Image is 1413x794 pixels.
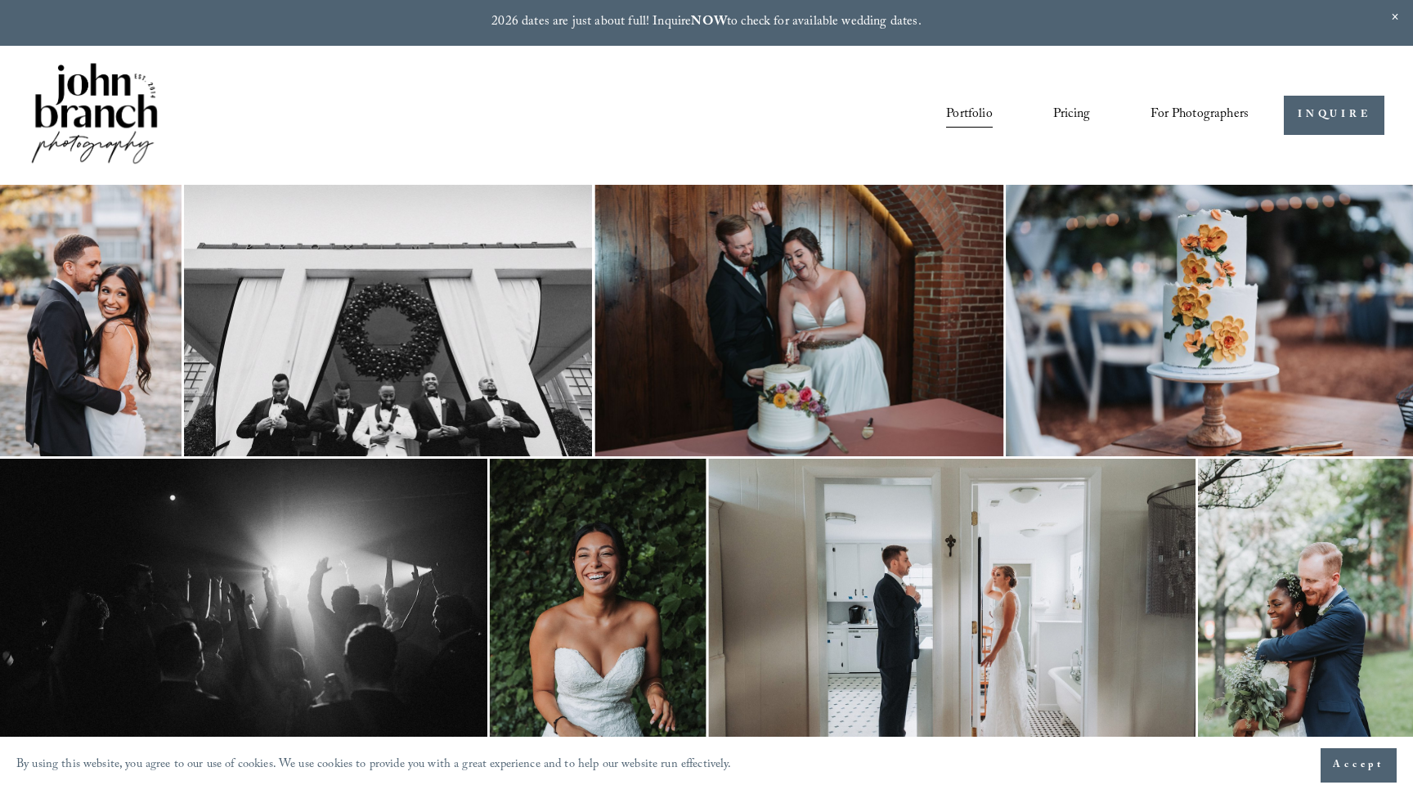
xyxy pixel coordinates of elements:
[1151,102,1249,128] span: For Photographers
[594,184,1003,456] img: A couple is playfully cutting their wedding cake. The bride is wearing a white strapless gown, an...
[708,459,1195,783] img: A bride in a white dress and a groom in a suit preparing in adjacent rooms with a bathroom and ki...
[490,459,706,783] img: Smiling bride in strapless white dress with green leafy background.
[1284,96,1384,136] a: INQUIRE
[16,754,732,778] p: By using this website, you agree to our use of cookies. We use cookies to provide you with a grea...
[1321,748,1397,783] button: Accept
[184,184,592,456] img: Group of men in tuxedos standing under a large wreath on a building's entrance.
[1053,101,1090,129] a: Pricing
[946,101,992,129] a: Portfolio
[1151,101,1249,129] a: folder dropdown
[29,60,161,170] img: John Branch IV Photography
[1333,757,1384,774] span: Accept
